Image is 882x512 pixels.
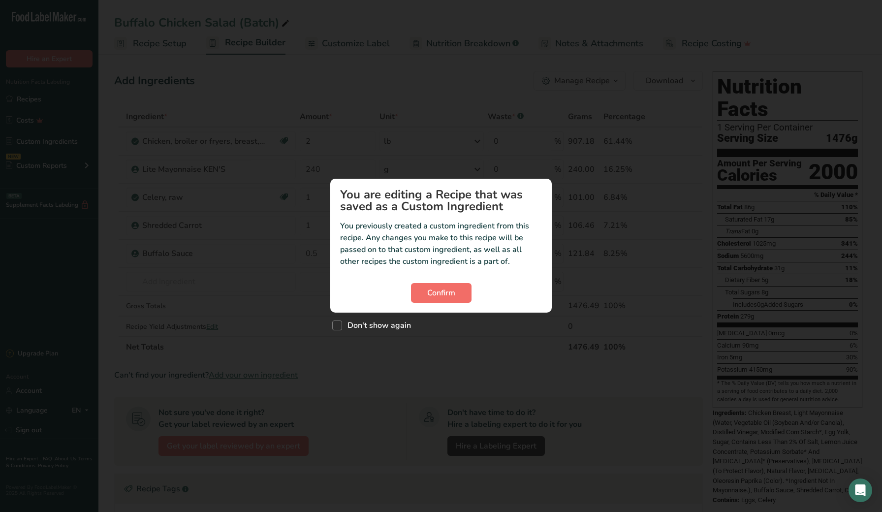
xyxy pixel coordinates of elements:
[340,189,542,212] h1: You are editing a Recipe that was saved as a Custom Ingredient
[427,287,455,299] span: Confirm
[342,320,411,330] span: Don't show again
[849,479,872,502] div: Open Intercom Messenger
[411,283,472,303] button: Confirm
[340,220,542,267] p: You previously created a custom ingredient from this recipe. Any changes you make to this recipe ...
